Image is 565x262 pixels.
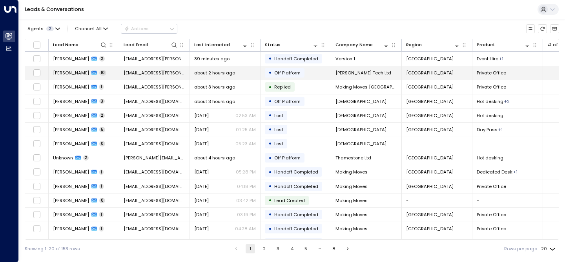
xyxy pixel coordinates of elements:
div: • [268,238,272,248]
span: Toggle select row [33,168,41,176]
span: Toggle select row [33,182,41,190]
span: yiqiang.zhao@looper.design [124,70,185,76]
button: Go to page 2 [259,244,269,253]
span: Mitchell Spencer [53,98,89,105]
span: London [406,226,454,232]
span: Toggle select row [33,239,41,247]
span: Mitchell Spencer [53,141,89,147]
span: Toggle select row [33,83,41,91]
span: Toggle select row [33,154,41,162]
span: Toggle select row [33,140,41,148]
nav: pagination navigation [231,244,353,253]
div: • [268,167,272,177]
span: Bryoni Clark [53,84,89,90]
span: Channel: [73,24,111,33]
span: Event Hire [477,56,498,62]
div: Status [265,41,319,49]
div: Actions [124,26,149,31]
span: London [406,98,454,105]
span: Off Platform [274,70,301,76]
div: Meeting Rooms [513,169,518,175]
button: Customize [526,24,535,33]
span: bryoni.clark@makingmoves.london [124,84,185,90]
span: ms@devono.com [124,126,185,133]
span: evelyn.heavens@cbre.com [124,155,185,161]
span: Day Pass [477,126,498,133]
span: Making Moves [335,226,368,232]
div: Showing 1-20 of 153 rows [25,246,80,252]
span: 1 [99,226,104,231]
div: • [268,124,272,135]
div: • [268,195,272,206]
span: lb@makingmoves.london [124,211,185,218]
button: Go to page 4 [287,244,297,253]
div: Region [406,41,422,49]
div: • [268,209,272,220]
div: Company Name [335,41,390,49]
div: • [268,53,272,64]
span: Refresh [538,24,547,33]
span: Lost [274,126,283,133]
p: 05:28 PM [236,169,256,175]
div: Meeting Rooms,Private Office [504,98,510,105]
div: Lead Email [124,41,178,49]
button: Go to page 5 [301,244,311,253]
span: DeVono [335,126,386,133]
p: 04:28 AM [235,226,256,232]
span: lb@makingmoves.london [124,197,185,204]
td: - [472,193,543,207]
span: Private Office [477,70,506,76]
div: Meeting Rooms [498,126,503,133]
div: Region [406,41,460,49]
span: 2 [99,56,105,61]
a: Leads & Conversations [25,6,84,13]
span: Aug 11, 2025 [194,112,209,119]
div: Company Name [335,41,373,49]
span: Making Moves [335,183,368,190]
span: 5 [99,127,105,132]
span: Toggle select row [33,69,41,77]
span: Handoff Completed [274,211,318,218]
span: 1 [99,212,104,217]
span: 0 [99,198,105,203]
td: - [402,137,472,151]
span: Toggle select row [33,225,41,233]
span: London [406,183,454,190]
div: • [268,224,272,234]
span: Agents [27,27,44,31]
span: Version 1 [335,56,355,62]
span: Aug 04, 2025 [194,226,209,232]
div: Lead Name [53,41,107,49]
p: 02:53 AM [235,112,256,119]
div: • [268,181,272,192]
span: Handoff Completed [274,169,318,175]
span: 2 [99,113,105,118]
p: 05:23 AM [235,141,256,147]
div: Last Interacted [194,41,248,49]
span: Toggle select row [33,98,41,105]
span: 1 [99,170,104,175]
div: … [315,244,324,253]
span: Toggle select row [33,126,41,134]
span: 1 [99,184,104,189]
span: London [406,70,454,76]
span: Unknown [53,155,73,161]
span: Lost [274,141,283,147]
span: Mitchell Spencer [53,112,89,119]
span: Making Moves [335,197,368,204]
span: rhianna.parton@version1.com [124,56,185,62]
button: Go to next page [343,244,353,253]
span: London [406,112,454,119]
span: London [406,155,454,161]
button: Archived Leads [550,24,559,33]
span: DeVono [335,141,386,147]
span: Hot desking [477,112,503,119]
span: Yiqiang Zhao [53,70,89,76]
span: Aug 07, 2025 [194,126,209,133]
span: Dedicated Desk [477,169,512,175]
span: Making Moves London [335,84,397,90]
div: Lead Name [53,41,78,49]
span: London [406,211,454,218]
span: Aug 07, 2025 [194,197,209,204]
span: London [406,84,454,90]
